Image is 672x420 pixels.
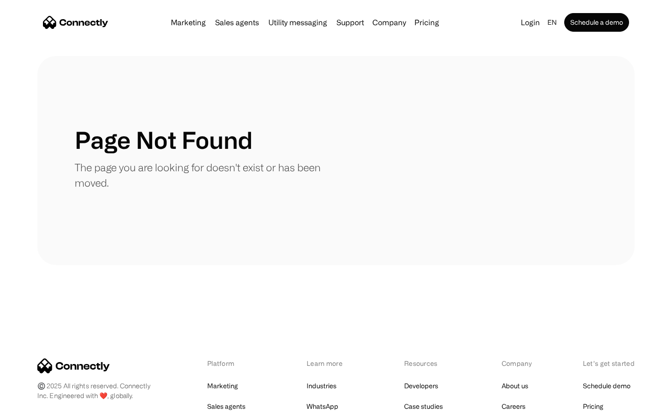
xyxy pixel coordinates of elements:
[211,19,263,26] a: Sales agents
[502,400,525,413] a: Careers
[583,400,603,413] a: Pricing
[502,379,528,392] a: About us
[307,379,336,392] a: Industries
[19,404,56,417] ul: Language list
[404,400,443,413] a: Case studies
[547,16,557,29] div: en
[265,19,331,26] a: Utility messaging
[75,126,252,154] h1: Page Not Found
[517,16,544,29] a: Login
[564,13,629,32] a: Schedule a demo
[167,19,210,26] a: Marketing
[207,400,245,413] a: Sales agents
[404,379,438,392] a: Developers
[411,19,443,26] a: Pricing
[307,358,356,368] div: Learn more
[207,358,258,368] div: Platform
[372,16,406,29] div: Company
[404,358,453,368] div: Resources
[9,403,56,417] aside: Language selected: English
[307,400,338,413] a: WhatsApp
[75,160,336,190] p: The page you are looking for doesn't exist or has been moved.
[583,358,635,368] div: Let’s get started
[502,358,534,368] div: Company
[583,379,630,392] a: Schedule demo
[207,379,238,392] a: Marketing
[333,19,368,26] a: Support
